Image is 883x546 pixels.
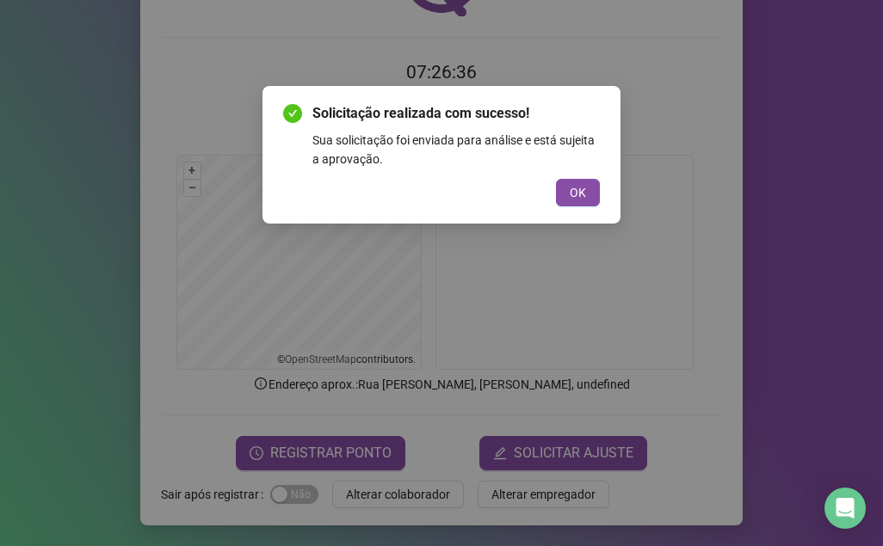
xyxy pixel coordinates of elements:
span: Solicitação realizada com sucesso! [312,103,600,124]
span: OK [570,183,586,202]
div: Open Intercom Messenger [824,488,866,529]
div: Sua solicitação foi enviada para análise e está sujeita a aprovação. [312,131,600,169]
button: OK [556,179,600,206]
span: check-circle [283,104,302,123]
